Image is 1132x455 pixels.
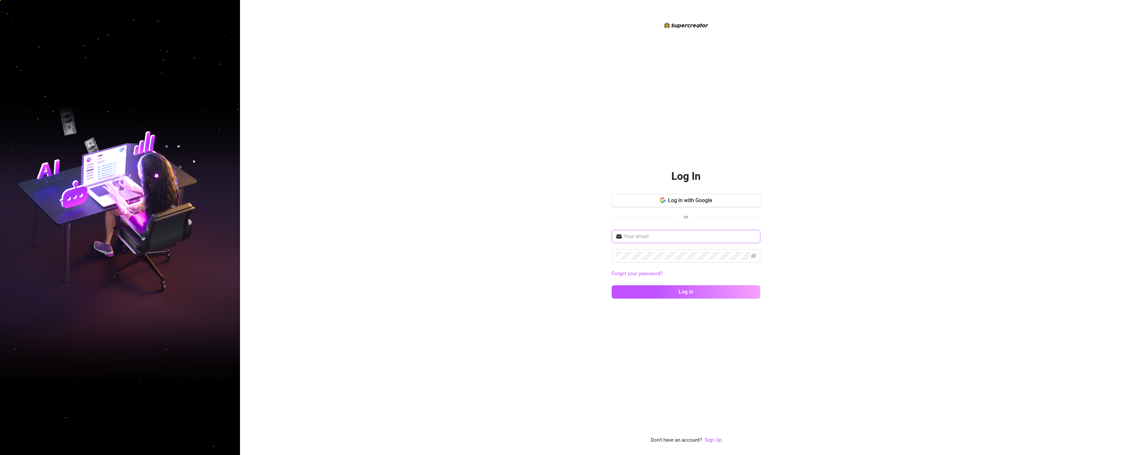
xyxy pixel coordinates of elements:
[612,270,760,278] a: Forgot your password?
[612,285,760,299] button: Log in
[664,22,708,28] img: logo-BBDzfeDw.svg
[668,197,712,203] span: Log in with Google
[651,436,702,444] span: Don't have an account?
[679,289,693,295] span: Log in
[705,436,722,444] a: Sign Up
[705,437,722,443] a: Sign Up
[671,169,701,183] h2: Log In
[612,271,663,277] a: Forgot your password?
[684,214,688,220] span: or
[612,194,760,207] button: Log in with Google
[751,253,756,259] span: eye-invisible
[624,233,756,241] input: Your email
